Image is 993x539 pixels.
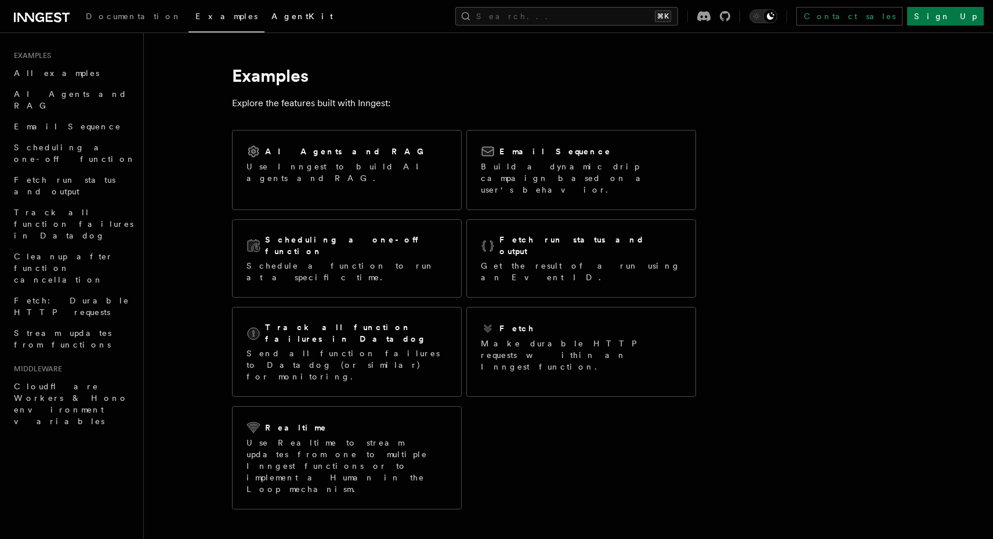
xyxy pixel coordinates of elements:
[264,3,340,31] a: AgentKit
[9,116,136,137] a: Email Sequence
[9,137,136,169] a: Scheduling a one-off function
[466,219,696,298] a: Fetch run status and outputGet the result of a run using an Event ID.
[265,146,430,157] h2: AI Agents and RAG
[247,260,447,283] p: Schedule a function to run at a specific time.
[14,68,99,78] span: All examples
[14,382,128,426] span: Cloudflare Workers & Hono environment variables
[79,3,189,31] a: Documentation
[499,323,535,334] h2: Fetch
[247,437,447,495] p: Use Realtime to stream updates from one to multiple Inngest functions or to implement a Human in ...
[9,364,62,374] span: Middleware
[466,307,696,397] a: FetchMake durable HTTP requests within an Inngest function.
[14,175,115,196] span: Fetch run status and output
[9,323,136,355] a: Stream updates from functions
[14,296,129,317] span: Fetch: Durable HTTP requests
[14,252,113,284] span: Cleanup after function cancellation
[9,376,136,432] a: Cloudflare Workers & Hono environment variables
[232,130,462,210] a: AI Agents and RAGUse Inngest to build AI agents and RAG.
[195,12,258,21] span: Examples
[14,89,127,110] span: AI Agents and RAG
[247,161,447,184] p: Use Inngest to build AI agents and RAG.
[481,161,682,196] p: Build a dynamic drip campaign based on a user's behavior.
[265,422,327,433] h2: Realtime
[9,169,136,202] a: Fetch run status and output
[247,348,447,382] p: Send all function failures to Datadog (or similar) for monitoring.
[455,7,678,26] button: Search...⌘K
[9,51,51,60] span: Examples
[9,84,136,116] a: AI Agents and RAG
[796,7,903,26] a: Contact sales
[14,143,136,164] span: Scheduling a one-off function
[749,9,777,23] button: Toggle dark mode
[265,234,447,257] h2: Scheduling a one-off function
[9,63,136,84] a: All examples
[9,246,136,290] a: Cleanup after function cancellation
[499,146,611,157] h2: Email Sequence
[14,328,111,349] span: Stream updates from functions
[189,3,264,32] a: Examples
[232,65,696,86] h1: Examples
[265,321,447,345] h2: Track all function failures in Datadog
[232,95,696,111] p: Explore the features built with Inngest:
[232,406,462,509] a: RealtimeUse Realtime to stream updates from one to multiple Inngest functions or to implement a H...
[86,12,182,21] span: Documentation
[466,130,696,210] a: Email SequenceBuild a dynamic drip campaign based on a user's behavior.
[232,219,462,298] a: Scheduling a one-off functionSchedule a function to run at a specific time.
[14,208,133,240] span: Track all function failures in Datadog
[655,10,671,22] kbd: ⌘K
[499,234,682,257] h2: Fetch run status and output
[232,307,462,397] a: Track all function failures in DatadogSend all function failures to Datadog (or similar) for moni...
[271,12,333,21] span: AgentKit
[907,7,984,26] a: Sign Up
[14,122,121,131] span: Email Sequence
[9,290,136,323] a: Fetch: Durable HTTP requests
[481,260,682,283] p: Get the result of a run using an Event ID.
[9,202,136,246] a: Track all function failures in Datadog
[481,338,682,372] p: Make durable HTTP requests within an Inngest function.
